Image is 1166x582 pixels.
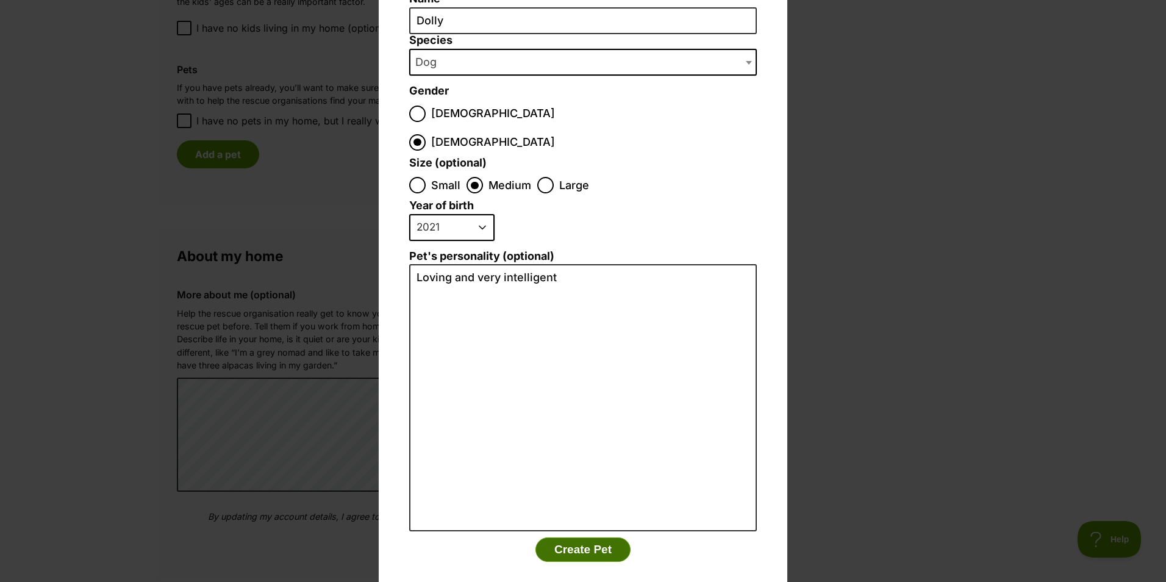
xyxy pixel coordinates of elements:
[431,106,555,122] span: [DEMOGRAPHIC_DATA]
[431,134,555,151] span: [DEMOGRAPHIC_DATA]
[535,537,631,562] button: Create Pet
[409,49,757,76] span: Dog
[410,54,449,71] span: Dog
[559,177,589,193] span: Large
[409,85,449,98] label: Gender
[431,177,460,193] span: Small
[409,250,757,263] label: Pet's personality (optional)
[409,157,487,170] label: Size (optional)
[409,34,757,47] label: Species
[488,177,531,193] span: Medium
[409,199,474,212] label: Year of birth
